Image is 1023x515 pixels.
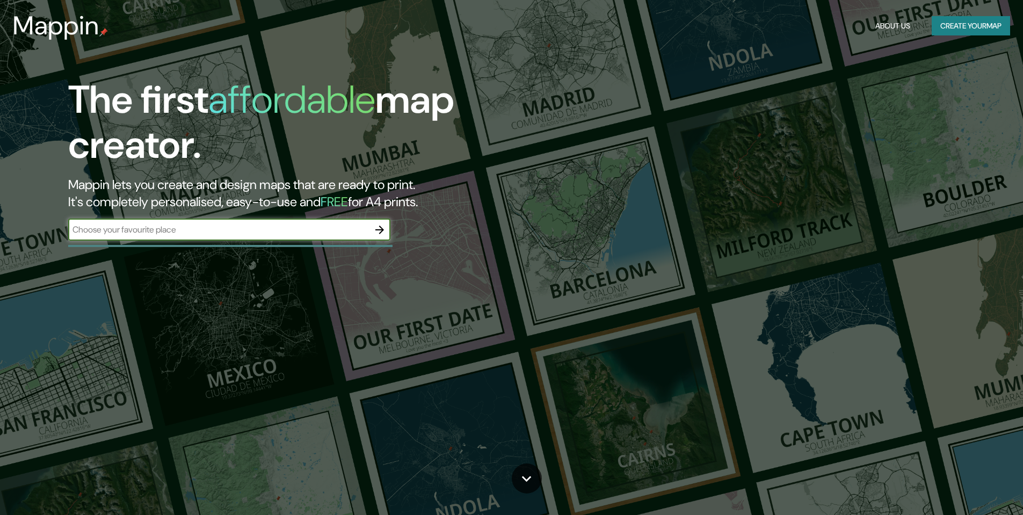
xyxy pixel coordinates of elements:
button: Create yourmap [932,16,1010,36]
h5: FREE [321,193,348,210]
h1: The first map creator. [68,77,580,176]
h2: Mappin lets you create and design maps that are ready to print. It's completely personalised, eas... [68,176,580,211]
button: About Us [871,16,915,36]
img: mappin-pin [99,28,108,37]
input: Choose your favourite place [68,223,369,236]
h3: Mappin [13,11,99,41]
h1: affordable [208,75,375,125]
